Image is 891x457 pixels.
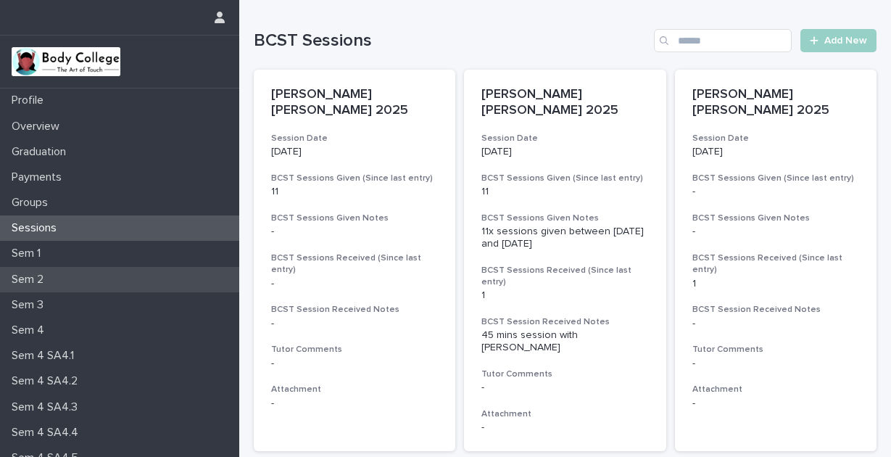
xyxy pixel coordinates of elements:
[481,382,484,392] span: -
[6,426,90,440] p: Sem 4 SA4.4
[6,273,55,287] p: Sem 2
[271,186,438,198] p: 11
[6,400,89,414] p: Sem 4 SA4.3
[6,374,89,388] p: Sem 4 SA4.2
[481,186,648,198] p: 11
[692,186,859,198] p: -
[271,344,438,355] h3: Tutor Comments
[481,173,648,184] h3: BCST Sessions Given (Since last entry)
[481,421,648,434] p: -
[481,146,648,158] p: [DATE]
[6,324,56,337] p: Sem 4
[481,289,648,302] p: 1
[271,213,438,224] h3: BCST Sessions Given Notes
[692,173,859,184] h3: BCST Sessions Given (Since last entry)
[692,384,859,395] h3: Attachment
[481,316,648,328] h3: BCST Session Received Notes
[271,146,438,158] p: [DATE]
[6,120,71,133] p: Overview
[254,30,648,52] h1: BCST Sessions
[6,247,52,260] p: Sem 1
[692,278,859,290] p: 1
[692,252,859,276] h3: BCST Sessions Received (Since last entry)
[692,146,859,158] p: [DATE]
[692,318,859,330] div: -
[692,344,859,355] h3: Tutor Comments
[271,252,438,276] h3: BCST Sessions Received (Since last entry)
[254,70,455,451] a: [PERSON_NAME] [PERSON_NAME] 2025Session Date[DATE]BCST Sessions Given (Since last entry)11BCST Se...
[6,170,73,184] p: Payments
[481,213,648,224] h3: BCST Sessions Given Notes
[692,226,859,238] div: -
[481,226,648,250] div: 11x sessions given between [DATE] and [DATE]
[271,318,438,330] div: -
[481,265,648,288] h3: BCST Sessions Received (Since last entry)
[692,358,695,369] span: -
[675,70,877,451] a: [PERSON_NAME] [PERSON_NAME] 2025Session Date[DATE]BCST Sessions Given (Since last entry)-BCST Ses...
[692,304,859,316] h3: BCST Session Received Notes
[271,384,438,395] h3: Attachment
[481,329,648,354] div: 45 mins session with [PERSON_NAME]
[481,408,648,420] h3: Attachment
[481,87,648,118] p: [PERSON_NAME] [PERSON_NAME] 2025
[481,133,648,144] h3: Session Date
[271,398,438,410] p: -
[271,304,438,316] h3: BCST Session Received Notes
[6,196,59,210] p: Groups
[6,349,86,363] p: Sem 4 SA4.1
[271,358,274,369] span: -
[481,369,648,380] h3: Tutor Comments
[6,145,78,159] p: Graduation
[692,87,859,118] p: [PERSON_NAME] [PERSON_NAME] 2025
[271,87,438,118] p: [PERSON_NAME] [PERSON_NAME] 2025
[800,29,877,52] a: Add New
[271,226,438,238] div: -
[654,29,792,52] input: Search
[692,133,859,144] h3: Session Date
[692,213,859,224] h3: BCST Sessions Given Notes
[6,221,68,235] p: Sessions
[6,298,55,312] p: Sem 3
[12,47,120,76] img: xvtzy2PTuGgGH0xbwGb2
[271,133,438,144] h3: Session Date
[692,398,859,410] p: -
[271,278,438,290] p: -
[6,94,55,107] p: Profile
[824,36,867,46] span: Add New
[271,173,438,184] h3: BCST Sessions Given (Since last entry)
[464,70,666,451] a: [PERSON_NAME] [PERSON_NAME] 2025Session Date[DATE]BCST Sessions Given (Since last entry)11BCST Se...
